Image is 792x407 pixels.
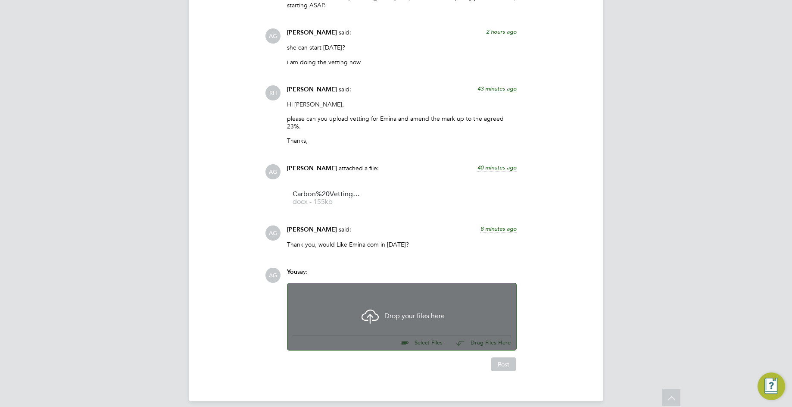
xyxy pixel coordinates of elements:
[758,373,785,400] button: Engage Resource Center
[449,334,511,352] button: Drag Files Here
[293,199,362,205] span: docx - 155kb
[480,225,517,232] span: 8 minutes ago
[477,164,517,171] span: 40 minutes ago
[265,85,281,100] span: RH
[265,268,281,283] span: AG
[265,28,281,44] span: AG
[339,164,379,172] span: attached a file:
[491,357,516,371] button: Post
[287,29,337,36] span: [PERSON_NAME]
[339,225,351,233] span: said:
[287,241,517,248] p: Thank you, would Like Emina com in [DATE]?
[287,165,337,172] span: [PERSON_NAME]
[265,164,281,179] span: AG
[287,44,517,51] p: she can start [DATE]?
[287,58,517,66] p: i am doing the vetting now
[339,85,351,93] span: said:
[339,28,351,36] span: said:
[287,226,337,233] span: [PERSON_NAME]
[477,85,517,92] span: 43 minutes ago
[287,115,517,130] p: please can you upload vetting for Emina and amend the mark up to the agreed 23%.
[287,100,517,108] p: Hi [PERSON_NAME],
[265,225,281,241] span: AG
[287,86,337,93] span: [PERSON_NAME]
[293,191,362,197] span: Carbon%20Vetting%20Form%20-%20Emina
[287,137,517,144] p: Thanks,
[293,191,362,205] a: Carbon%20Vetting%20Form%20-%20Emina docx - 155kb
[287,268,517,283] div: say:
[486,28,517,35] span: 2 hours ago
[287,268,297,276] span: You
